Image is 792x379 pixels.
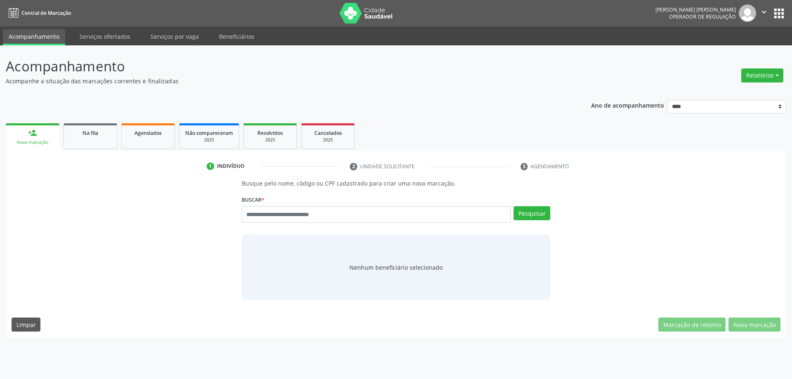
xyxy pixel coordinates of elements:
div: 2025 [250,137,291,143]
span: Na fila [82,129,98,137]
button: apps [772,6,786,21]
span: Operador de regulação [669,13,736,20]
a: Serviços ofertados [74,29,136,44]
button: Nova marcação [728,318,780,332]
button: Pesquisar [514,206,550,220]
p: Busque pelo nome, código ou CPF cadastrado para criar uma nova marcação. [242,179,551,188]
i:  [759,7,768,16]
p: Ano de acompanhamento [591,100,664,110]
div: 2025 [185,137,233,143]
a: Serviços por vaga [145,29,205,44]
p: Acompanhe a situação das marcações correntes e finalizadas [6,77,552,85]
div: Indivíduo [217,162,245,170]
button: Relatórios [741,68,783,82]
span: Não compareceram [185,129,233,137]
div: Nova marcação [12,139,54,146]
div: 1 [207,162,214,170]
a: Beneficiários [213,29,260,44]
button: Limpar [12,318,40,332]
div: 2025 [307,137,349,143]
span: Nenhum beneficiário selecionado [349,263,443,272]
button: Marcação de retorno [658,318,726,332]
button:  [756,5,772,22]
div: [PERSON_NAME] [PERSON_NAME] [655,6,736,13]
img: img [739,5,756,22]
label: Buscar [242,193,264,206]
span: Cancelados [314,129,342,137]
span: Agendados [134,129,162,137]
a: Central de Marcação [6,6,71,20]
span: Resolvidos [257,129,283,137]
p: Acompanhamento [6,56,552,77]
span: Central de Marcação [21,9,71,16]
a: Acompanhamento [3,29,65,45]
div: person_add [28,128,37,137]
